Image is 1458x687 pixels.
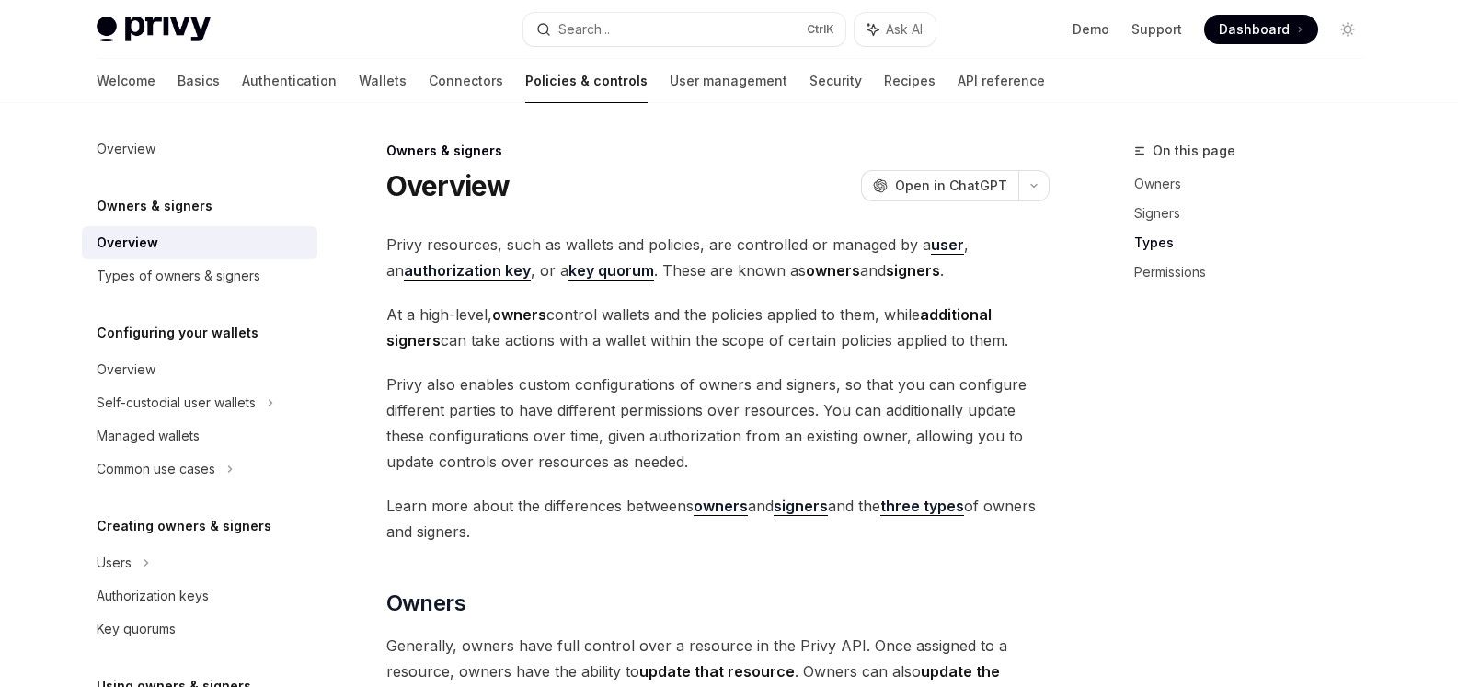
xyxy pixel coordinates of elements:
[97,17,211,42] img: light logo
[97,515,271,537] h5: Creating owners & signers
[82,132,317,166] a: Overview
[82,579,317,613] a: Authorization keys
[97,359,155,381] div: Overview
[386,372,1050,475] span: Privy also enables custom configurations of owners and signers, so that you can configure differe...
[1333,15,1362,44] button: Toggle dark mode
[639,662,795,681] strong: update that resource
[807,22,834,37] span: Ctrl K
[97,458,215,480] div: Common use cases
[1073,20,1109,39] a: Demo
[525,59,648,103] a: Policies & controls
[1134,258,1377,287] a: Permissions
[880,497,964,516] a: three types
[97,392,256,414] div: Self-custodial user wallets
[880,497,964,515] strong: three types
[97,322,258,344] h5: Configuring your wallets
[97,138,155,160] div: Overview
[97,195,212,217] h5: Owners & signers
[809,59,862,103] a: Security
[886,20,923,39] span: Ask AI
[359,59,407,103] a: Wallets
[694,497,748,515] strong: owners
[82,226,317,259] a: Overview
[931,235,964,254] strong: user
[82,353,317,386] a: Overview
[242,59,337,103] a: Authentication
[97,618,176,640] div: Key quorums
[1134,169,1377,199] a: Owners
[774,497,828,516] a: signers
[886,261,940,280] strong: signers
[386,232,1050,283] span: Privy resources, such as wallets and policies, are controlled or managed by a , an , or a . These...
[895,177,1007,195] span: Open in ChatGPT
[1134,199,1377,228] a: Signers
[97,265,260,287] div: Types of owners & signers
[97,585,209,607] div: Authorization keys
[1204,15,1318,44] a: Dashboard
[97,425,200,447] div: Managed wallets
[429,59,503,103] a: Connectors
[386,302,1050,353] span: At a high-level, control wallets and the policies applied to them, while can take actions with a ...
[97,59,155,103] a: Welcome
[82,419,317,452] a: Managed wallets
[568,261,654,280] strong: key quorum
[670,59,787,103] a: User management
[806,261,860,280] strong: owners
[386,142,1050,160] div: Owners & signers
[523,13,845,46] button: Search...CtrlK
[694,497,748,516] a: owners
[404,261,531,280] strong: authorization key
[386,169,511,202] h1: Overview
[82,259,317,292] a: Types of owners & signers
[1219,20,1290,39] span: Dashboard
[386,589,465,618] span: Owners
[1134,228,1377,258] a: Types
[82,613,317,646] a: Key quorums
[568,261,654,281] a: key quorum
[774,497,828,515] strong: signers
[1131,20,1182,39] a: Support
[178,59,220,103] a: Basics
[558,18,610,40] div: Search...
[861,170,1018,201] button: Open in ChatGPT
[931,235,964,255] a: user
[958,59,1045,103] a: API reference
[855,13,936,46] button: Ask AI
[492,305,546,324] strong: owners
[386,493,1050,544] span: Learn more about the differences betweens and and the of owners and signers.
[1153,140,1235,162] span: On this page
[884,59,936,103] a: Recipes
[97,232,158,254] div: Overview
[404,261,531,281] a: authorization key
[97,552,132,574] div: Users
